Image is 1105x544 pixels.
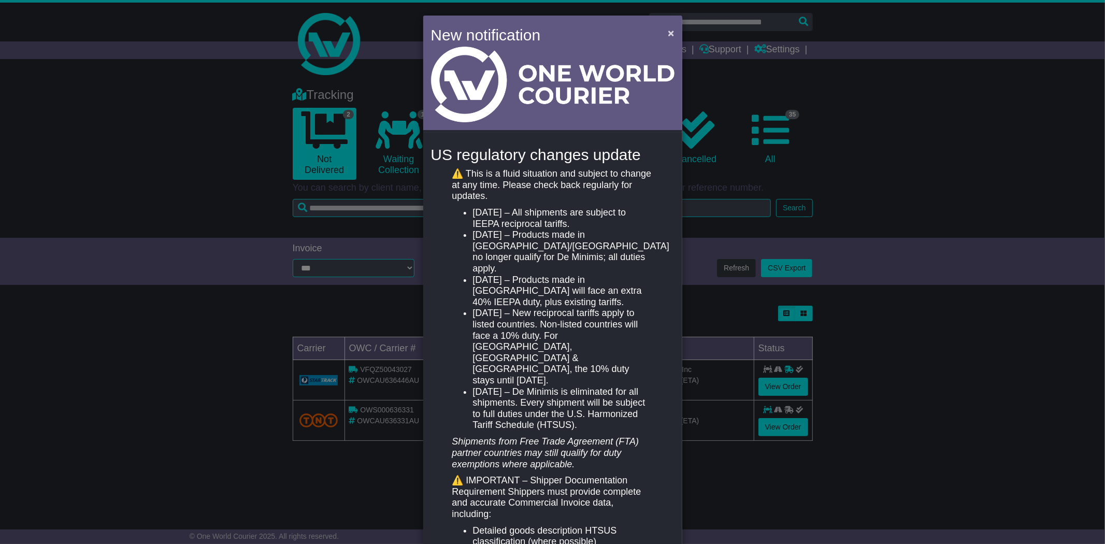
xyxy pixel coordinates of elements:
img: Light [431,47,675,122]
li: [DATE] – New reciprocal tariffs apply to listed countries. Non-listed countries will face a 10% d... [472,308,653,386]
h4: New notification [431,23,653,47]
li: [DATE] – De Minimis is eliminated for all shipments. Every shipment will be subject to full dutie... [472,386,653,431]
p: ⚠️ IMPORTANT – Shipper Documentation Requirement Shippers must provide complete and accurate Comm... [452,475,653,520]
li: [DATE] – All shipments are subject to IEEPA reciprocal tariffs. [472,207,653,230]
li: [DATE] – Products made in [GEOGRAPHIC_DATA] will face an extra 40% IEEPA duty, plus existing tari... [472,275,653,308]
button: Close [663,22,679,44]
em: Shipments from Free Trade Agreement (FTA) partner countries may still qualify for duty exemptions... [452,436,639,469]
p: ⚠️ This is a fluid situation and subject to change at any time. Please check back regularly for u... [452,168,653,202]
li: [DATE] – Products made in [GEOGRAPHIC_DATA]/[GEOGRAPHIC_DATA] no longer qualify for De Minimis; a... [472,230,653,274]
h4: US regulatory changes update [431,146,675,163]
span: × [668,27,674,39]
